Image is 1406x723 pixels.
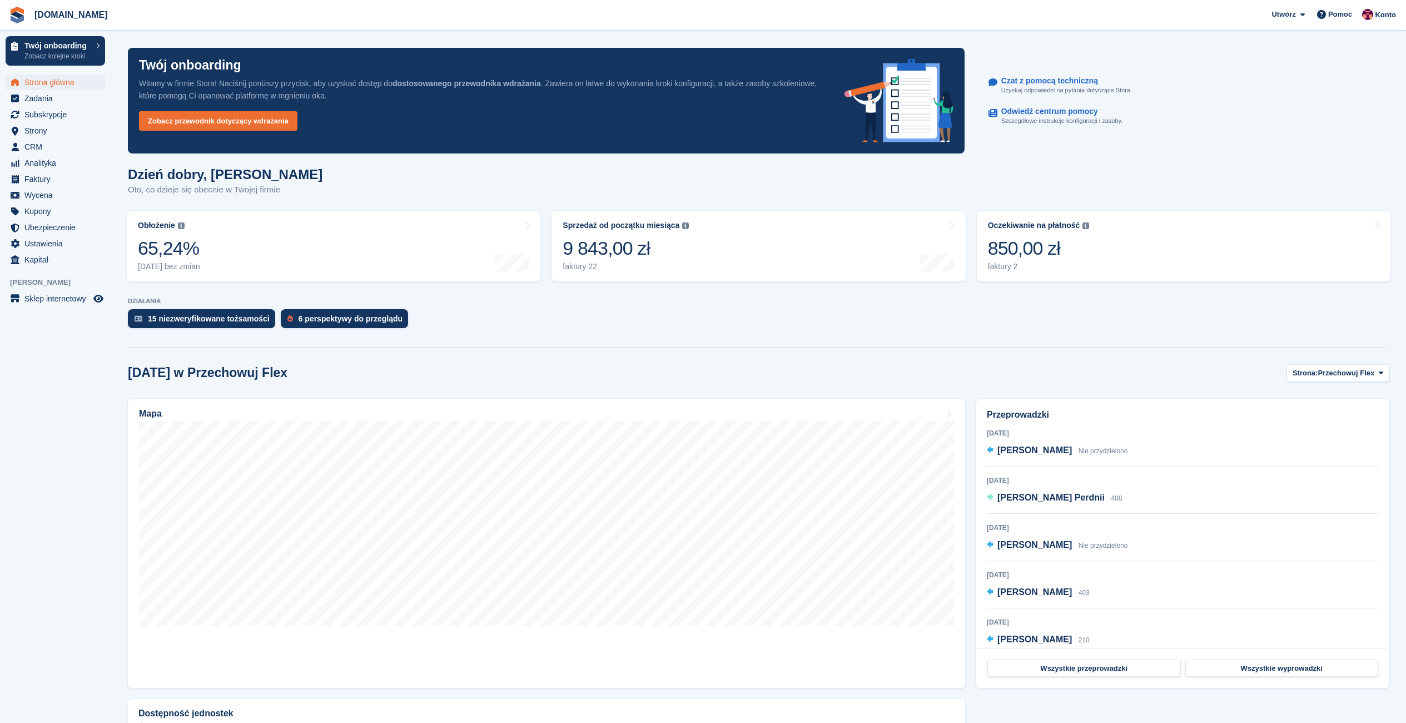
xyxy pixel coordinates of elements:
p: Twój onboarding [139,59,241,72]
span: Nie przydzielono [1079,447,1128,455]
a: [PERSON_NAME] Nie przydzielono [987,444,1127,458]
span: Nie przydzielono [1079,542,1128,549]
span: Pomoc [1328,9,1352,20]
a: [PERSON_NAME] Nie przydzielono [987,538,1127,553]
a: Odwiedź centrum pomocy Szczegółowe instrukcje konfiguracji i zasoby. [988,101,1379,131]
p: DZIAŁANIA [128,298,1389,305]
img: icon-info-grey-7440780725fd019a000dd9b08b2336e03edf1995a4989e88bcd33f0948082b44.svg [1082,222,1089,229]
div: faktury 2 [988,262,1090,271]
p: Twój onboarding [24,42,91,49]
span: Kupony [24,204,91,219]
div: [DATE] [987,523,1379,533]
span: Ustawienia [24,236,91,251]
div: 15 niezweryfikowane tożsamości [148,314,270,323]
a: menu [6,220,105,235]
span: [PERSON_NAME] [997,540,1072,549]
p: Zobacz kolejne kroki [24,51,91,61]
button: Strona: Przechowuj Flex [1286,364,1389,383]
a: menu [6,107,105,122]
a: menu [6,139,105,155]
p: Oto, co dzieje się obecnie w Twojej firmie [128,184,322,196]
div: [DATE] [987,476,1379,486]
a: menu [6,155,105,171]
img: stora-icon-8386f47178a22dfd0bd8f6a31ec36ba5ce8667c1dd55bd0f319d3a0aa187defe.svg [9,7,26,23]
a: Zobacz przewodnik dotyczący wdrażania [139,111,297,131]
img: Mateusz Kacwin [1362,9,1373,20]
a: Sprzedaż od początku miesiąca 9 843,00 zł faktury 22 [552,211,965,281]
a: menu [6,123,105,138]
a: menu [6,252,105,268]
span: Kapitał [24,252,91,268]
div: Sprzedaż od początku miesiąca [563,221,679,230]
div: Oczekiwanie na płatność [988,221,1080,230]
a: Podgląd sklepu [92,292,105,305]
a: 15 niezweryfikowane tożsamości [128,309,281,334]
div: 850,00 zł [988,237,1090,260]
a: [PERSON_NAME] 403 [987,586,1090,600]
a: menu [6,75,105,90]
h2: Przeprowadzki [987,408,1379,422]
span: 210 [1079,636,1090,644]
img: onboarding-info-6c161a55d2c0e0a8cae90662b2fe09162a5109e8cc188191df67fb4f79e88e88.svg [844,59,953,142]
div: [DATE] [987,570,1379,580]
span: [PERSON_NAME] [997,635,1072,644]
span: CRM [24,139,91,155]
div: 65,24% [138,237,200,260]
span: Utwórz [1271,9,1295,20]
div: [DATE] [987,428,1379,438]
a: Obłożenie 65,24% [DATE] bez zmian [127,211,540,281]
span: Strona główna [24,75,91,90]
span: Zadania [24,91,91,106]
a: Wszystkie wyprowadzki [1185,660,1379,677]
span: 408 [1111,494,1122,502]
strong: dostosowanego przewodnika wdrażania [393,79,541,88]
div: 6 perspektywy do przeglądu [299,314,403,323]
span: Przechowuj Flex [1318,368,1374,379]
h2: Mapa [139,409,162,419]
span: [PERSON_NAME] Perdnii [997,493,1105,502]
span: 403 [1079,589,1090,597]
div: faktury 22 [563,262,689,271]
p: Uzyskaj odpowiedzi na pytania dotyczące Stora. [1001,86,1132,95]
span: [PERSON_NAME] [10,277,111,288]
span: Subskrypcje [24,107,91,122]
span: [PERSON_NAME] [997,445,1072,455]
span: Sklep internetowy [24,291,91,306]
a: Wszystkie przeprowadzki [987,660,1181,677]
a: Czat z pomocą techniczną Uzyskaj odpowiedzi na pytania dotyczące Stora. [988,71,1379,101]
img: icon-info-grey-7440780725fd019a000dd9b08b2336e03edf1995a4989e88bcd33f0948082b44.svg [682,222,689,229]
a: Twój onboarding Zobacz kolejne kroki [6,36,105,66]
p: Szczegółowe instrukcje konfiguracji i zasoby. [1001,116,1123,126]
h1: Dzień dobry, [PERSON_NAME] [128,167,322,182]
a: menu [6,187,105,203]
p: Witamy w firmie Stora! Naciśnij poniższy przycisk, aby uzyskać dostęp do . Zawiera on łatwe do wy... [139,77,827,102]
a: Oczekiwanie na płatność 850,00 zł faktury 2 [977,211,1390,281]
p: Czat z pomocą techniczną [1001,76,1123,86]
span: Analityka [24,155,91,171]
span: Konto [1375,9,1396,21]
span: Wycena [24,187,91,203]
img: prospect-51fa495bee0391a8d652442698ab0144808aea92771e9ea1ae160a38d050c398.svg [287,315,293,322]
a: 6 perspektywy do przeglądu [281,309,414,334]
h2: [DATE] w Przechowuj Flex [128,365,287,380]
a: menu [6,291,105,306]
a: menu [6,236,105,251]
span: Ubezpieczenie [24,220,91,235]
h2: Dostępność jednostek [138,709,233,719]
a: [PERSON_NAME] 210 [987,633,1090,647]
img: icon-info-grey-7440780725fd019a000dd9b08b2336e03edf1995a4989e88bcd33f0948082b44.svg [178,222,185,229]
a: menu [6,204,105,219]
div: Obłożenie [138,221,175,230]
a: menu [6,171,105,187]
a: menu [6,91,105,106]
span: Strona: [1293,368,1318,379]
span: [PERSON_NAME] [997,587,1072,597]
a: [DOMAIN_NAME] [30,6,112,24]
p: Odwiedź centrum pomocy [1001,107,1114,116]
a: [PERSON_NAME] Perdnii 408 [987,491,1122,506]
div: [DATE] bez zmian [138,262,200,271]
div: 9 843,00 zł [563,237,689,260]
div: [DATE] [987,617,1379,627]
span: Faktury [24,171,91,187]
span: Strony [24,123,91,138]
